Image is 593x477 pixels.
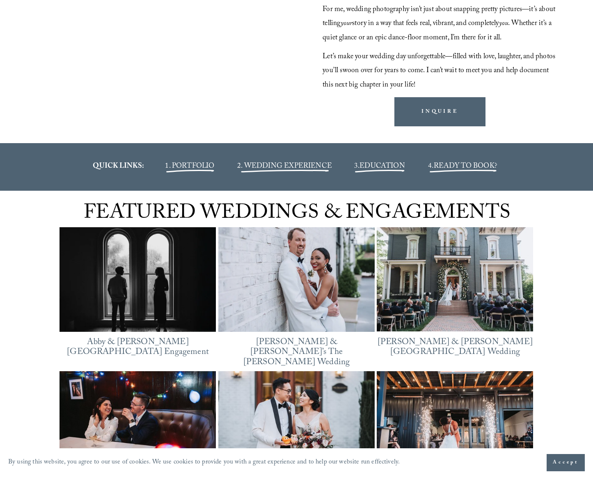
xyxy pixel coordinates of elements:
[60,221,216,338] img: Abby &amp; Reed’s Heights House Hotel Engagement
[377,371,533,475] img: Shamir &amp; Keegan’s The Meadows Raleigh Wedding
[499,18,508,30] em: you
[8,456,400,469] p: By using this website, you agree to our use of cookies. We use cookies to provide you with a grea...
[67,335,209,360] a: Abby & [PERSON_NAME][GEOGRAPHIC_DATA] Engagement
[394,97,485,126] a: INQUIRE
[378,335,533,360] a: [PERSON_NAME] & [PERSON_NAME][GEOGRAPHIC_DATA] Wedding
[243,335,350,370] a: [PERSON_NAME] & [PERSON_NAME]’s The [PERSON_NAME] Wedding
[359,161,405,173] a: EDUCATION
[165,161,214,173] a: 1. PORTFOLIO
[84,198,511,232] span: FEATURED WEDDINGS & ENGAGEMENTS
[434,161,497,173] a: READY TO BOOK?
[60,371,216,475] img: Lorena &amp; Tom’s Downtown Durham Engagement
[323,51,557,91] span: Let’s make your wedding day unforgettable—filled with love, laughter, and photos you’ll swoon ove...
[428,161,433,173] span: 4.
[218,227,375,331] a: Bella &amp; Mike’s The Maxwell Raleigh Wedding
[93,161,144,173] strong: QUICK LINKS:
[218,371,375,475] img: Justine &amp; Xinli’s The Bradford Wedding
[60,227,216,331] a: Abby &amp; Reed’s Heights House Hotel Engagement
[547,454,585,471] button: Accept
[341,18,353,30] em: your
[237,161,332,173] a: 2. WEDDING EXPERIENCE
[218,221,375,338] img: Bella &amp; Mike’s The Maxwell Raleigh Wedding
[377,227,533,331] img: Chantel &amp; James’ Heights House Hotel Wedding
[323,4,557,44] span: For me, wedding photography isn’t just about snapping pretty pictures—it’s about telling story in...
[354,161,405,173] span: 3.
[553,459,579,467] span: Accept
